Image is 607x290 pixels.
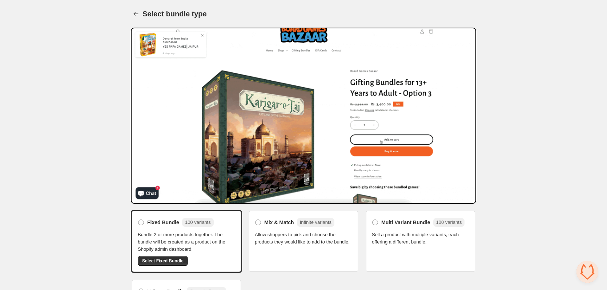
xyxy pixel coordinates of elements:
span: Select Fixed Bundle [142,258,184,264]
div: Open de chat [576,261,598,283]
span: Mix & Match [264,219,294,226]
span: Sell a product with multiple variants, each offering a different bundle. [372,231,469,246]
span: Fixed Bundle [147,219,179,226]
span: Bundle 2 or more products together. The bundle will be created as a product on the Shopify admin ... [138,231,235,253]
button: Back [131,9,141,19]
img: Bundle Preview [131,28,476,204]
span: Allow shoppers to pick and choose the products they would like to add to the bundle. [255,231,352,246]
span: Infinite variants [300,219,331,225]
span: Multi Variant Bundle [381,219,430,226]
span: 100 variants [436,219,462,225]
h1: Select bundle type [142,9,207,18]
button: Select Fixed Bundle [138,256,188,266]
span: 100 variants [185,219,211,225]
